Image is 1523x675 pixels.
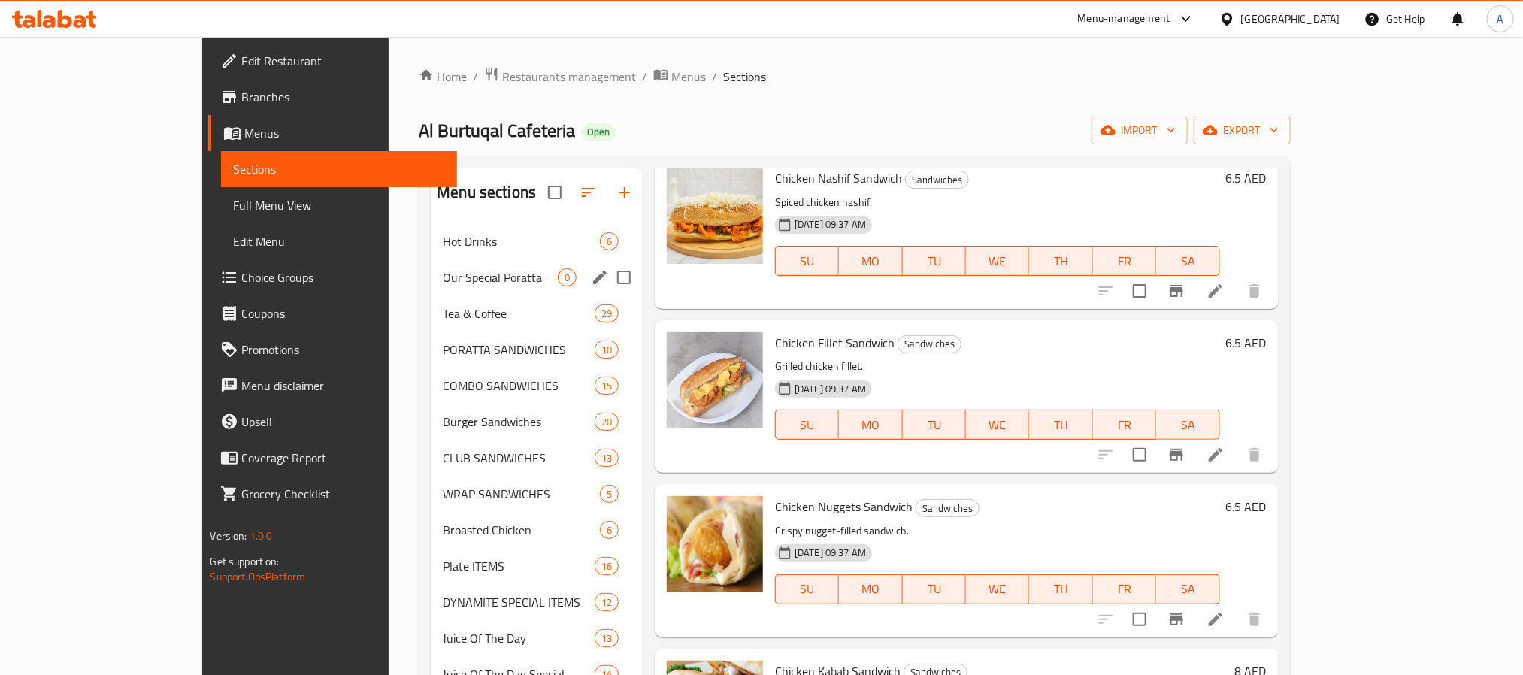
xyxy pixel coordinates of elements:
[1035,414,1086,436] span: TH
[431,404,643,440] div: Burger Sandwiches20
[473,68,478,86] li: /
[1226,332,1267,353] h6: 6.5 AED
[1162,250,1213,272] span: SA
[431,548,643,584] div: Plate ITEMS16
[601,487,618,501] span: 5
[1099,414,1150,436] span: FR
[558,268,577,286] div: items
[916,499,980,517] div: Sandwiches
[210,552,279,571] span: Get support on:
[419,67,1290,86] nav: breadcrumb
[1104,121,1176,140] span: import
[244,124,444,142] span: Menus
[208,295,456,331] a: Coupons
[595,557,619,575] div: items
[898,335,961,353] div: Sandwiches
[233,160,444,178] span: Sections
[906,171,968,189] span: Sandwiches
[775,495,913,518] span: Chicken Nuggets Sandwich
[431,584,643,620] div: DYNAMITE SPECIAL ITEMS12
[600,485,619,503] div: items
[667,168,763,264] img: Chicken Nashif Sandwich
[431,512,643,548] div: Broasted Chicken6
[443,521,600,539] span: Broasted Chicken
[671,68,706,86] span: Menus
[431,476,643,512] div: WRAP SANDWICHES5
[903,410,966,440] button: TU
[241,413,444,431] span: Upsell
[1226,168,1267,189] h6: 6.5 AED
[419,114,575,147] span: Al Burtuqal Cafeteria
[250,526,273,546] span: 1.0.0
[443,629,595,647] span: Juice Of The Day
[431,223,643,259] div: Hot Drinks6
[589,266,611,289] button: edit
[782,414,833,436] span: SU
[966,410,1029,440] button: WE
[595,593,619,611] div: items
[1226,496,1267,517] h6: 6.5 AED
[208,404,456,440] a: Upsell
[233,196,444,214] span: Full Menu View
[903,246,966,276] button: TU
[1156,246,1219,276] button: SA
[210,567,305,586] a: Support.OpsPlatform
[208,440,456,476] a: Coverage Report
[909,414,960,436] span: TU
[966,574,1029,604] button: WE
[1029,410,1092,440] button: TH
[789,382,872,396] span: [DATE] 09:37 AM
[210,526,247,546] span: Version:
[1124,275,1155,307] span: Select to update
[241,485,444,503] span: Grocery Checklist
[1029,574,1092,604] button: TH
[723,68,766,86] span: Sections
[1158,273,1194,309] button: Branch-specific-item
[782,250,833,272] span: SU
[1206,121,1279,140] span: export
[221,223,456,259] a: Edit Menu
[595,304,619,322] div: items
[595,629,619,647] div: items
[595,559,618,574] span: 16
[1093,574,1156,604] button: FR
[208,43,456,79] a: Edit Restaurant
[1158,437,1194,473] button: Branch-specific-item
[909,250,960,272] span: TU
[642,68,647,86] li: /
[559,271,576,285] span: 0
[431,331,643,368] div: PORATTA SANDWICHES10
[775,357,1219,376] p: Grilled chicken fillet.
[431,620,643,656] div: Juice Of The Day13
[443,377,595,395] span: COMBO SANDWICHES
[1158,601,1194,637] button: Branch-specific-item
[208,476,456,512] a: Grocery Checklist
[898,335,961,353] span: Sandwiches
[1194,117,1291,144] button: export
[595,413,619,431] div: items
[839,410,902,440] button: MO
[443,557,595,575] div: Plate ITEMS
[595,451,618,465] span: 13
[241,88,444,106] span: Branches
[208,79,456,115] a: Branches
[1241,11,1340,27] div: [GEOGRAPHIC_DATA]
[775,331,895,354] span: Chicken Fillet Sandwich
[443,593,595,611] span: DYNAMITE SPECIAL ITEMS
[443,341,595,359] span: PORATTA SANDWICHES
[712,68,717,86] li: /
[903,574,966,604] button: TU
[1093,246,1156,276] button: FR
[845,578,896,600] span: MO
[443,304,595,322] span: Tea & Coffee
[1207,610,1225,628] a: Edit menu item
[775,246,839,276] button: SU
[1156,574,1219,604] button: SA
[241,304,444,322] span: Coupons
[839,246,902,276] button: MO
[1078,10,1170,28] div: Menu-management
[845,414,896,436] span: MO
[972,250,1023,272] span: WE
[972,414,1023,436] span: WE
